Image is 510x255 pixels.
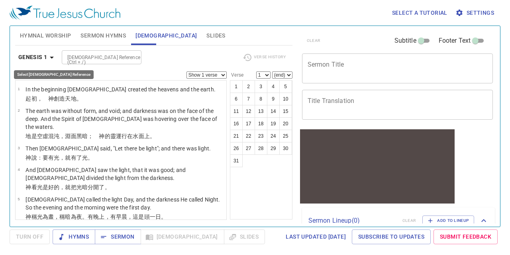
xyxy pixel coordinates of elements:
span: 2 [18,108,20,113]
wh259: 日 [155,213,167,220]
button: 17 [242,117,255,130]
wh216: 為晝 [43,213,167,220]
span: [DEMOGRAPHIC_DATA] [135,31,197,41]
wh1242: ，這是頭一 [127,213,167,220]
button: Sermon [95,229,141,244]
wh7307: 運行 [116,133,155,139]
p: 神 [25,183,224,191]
wh216: 暗 [82,184,110,190]
wh3117: ，稱 [54,213,167,220]
span: 4 [18,167,20,172]
label: Previous (←, ↑) Next (→, ↓) [16,73,71,77]
wh559: ：要有 [37,154,94,161]
button: 9 [267,93,280,105]
button: 28 [255,142,267,155]
wh2822: 為夜 [71,213,167,220]
label: Verse [230,73,243,77]
wh6440: 黑暗 [76,133,155,139]
span: Settings [457,8,494,18]
button: 7 [242,93,255,105]
button: 3 [255,80,267,93]
span: Subtitle [394,36,416,45]
b: Genesis 1 [18,52,47,62]
wh914: 。 [105,184,110,190]
button: 11 [230,105,243,118]
button: 23 [255,130,267,142]
wh430: 說 [31,154,94,161]
wh7121: 光 [37,213,167,220]
a: Last updated [DATE] [282,229,349,244]
wh4325: 面 [139,133,155,139]
wh7220: 光 [37,184,110,190]
button: Settings [454,6,497,20]
wh6440: 上 [144,133,155,139]
wh430: 創造 [54,95,82,102]
button: 12 [242,105,255,118]
wh776: 是 [31,133,155,139]
button: 15 [279,105,292,118]
button: 20 [279,117,292,130]
button: 29 [267,142,280,155]
button: 14 [267,105,280,118]
span: 5 [18,197,20,201]
wh2822: ； 神 [88,133,155,139]
button: 21 [230,130,243,142]
span: 1 [18,87,20,91]
span: Footer Text [439,36,471,45]
p: Then [DEMOGRAPHIC_DATA] said, "Let there be light"; and there was light. [25,144,211,152]
button: 26 [230,142,243,155]
button: 8 [255,93,267,105]
wh6153: ，有早晨 [105,213,167,220]
wh3915: 。有晚上 [82,213,167,220]
wh1961: 空虛 [37,133,155,139]
button: 22 [242,130,255,142]
button: 5 [279,80,292,93]
wh430: 稱 [31,213,167,220]
button: 30 [279,142,292,155]
wh216: 是好的 [43,184,110,190]
input: Type Bible Reference [64,53,126,62]
p: 起初 [25,95,216,103]
span: Add to Lineup [428,217,469,224]
wh1961: 光 [54,154,93,161]
span: Submit Feedback [440,232,491,242]
button: 19 [267,117,280,130]
p: In the beginning [DEMOGRAPHIC_DATA] created the heavens and the earth. [25,85,216,93]
wh8415: 面 [71,133,155,139]
wh7225: ， 神 [37,95,82,102]
span: 3 [18,146,20,150]
p: [DEMOGRAPHIC_DATA] called the light Day, and the darkness He called Night. So the evening and the... [25,196,224,212]
button: 6 [230,93,243,105]
span: Subscribe to Updates [358,232,424,242]
wh2896: ，就把光 [59,184,110,190]
p: 神 [25,213,224,221]
wh5921: 。 [150,133,155,139]
wh216: 。 [88,154,93,161]
button: 18 [255,117,267,130]
wh776: 。 [76,95,82,102]
span: Sermon [101,232,134,242]
button: 4 [267,80,280,93]
span: Hymns [59,232,89,242]
button: Select a tutorial [389,6,451,20]
p: The earth was without form, and void; and darkness was on the face of the deep. And the Spirit of... [25,107,224,131]
button: 2 [242,80,255,93]
img: True Jesus Church [10,6,120,20]
button: Hymns [53,229,95,244]
span: Slides [206,31,225,41]
button: Genesis 1 [15,50,60,65]
button: 1 [230,80,243,93]
wh430: 看 [31,184,110,190]
p: 神 [25,154,211,162]
button: 16 [230,117,243,130]
a: Subscribe to Updates [352,229,431,244]
wh8414: 混沌 [48,133,155,139]
p: And [DEMOGRAPHIC_DATA] saw the light, that it was good; and [DEMOGRAPHIC_DATA] divided the light ... [25,166,224,182]
div: Sermon Lineup(0)clearAdd to Lineup [302,208,495,234]
a: Submit Feedback [433,229,498,244]
button: 13 [255,105,267,118]
button: Add to Lineup [422,215,474,226]
span: Hymnal Worship [20,31,71,41]
wh7363: 在水 [127,133,155,139]
span: Select a tutorial [392,8,447,18]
